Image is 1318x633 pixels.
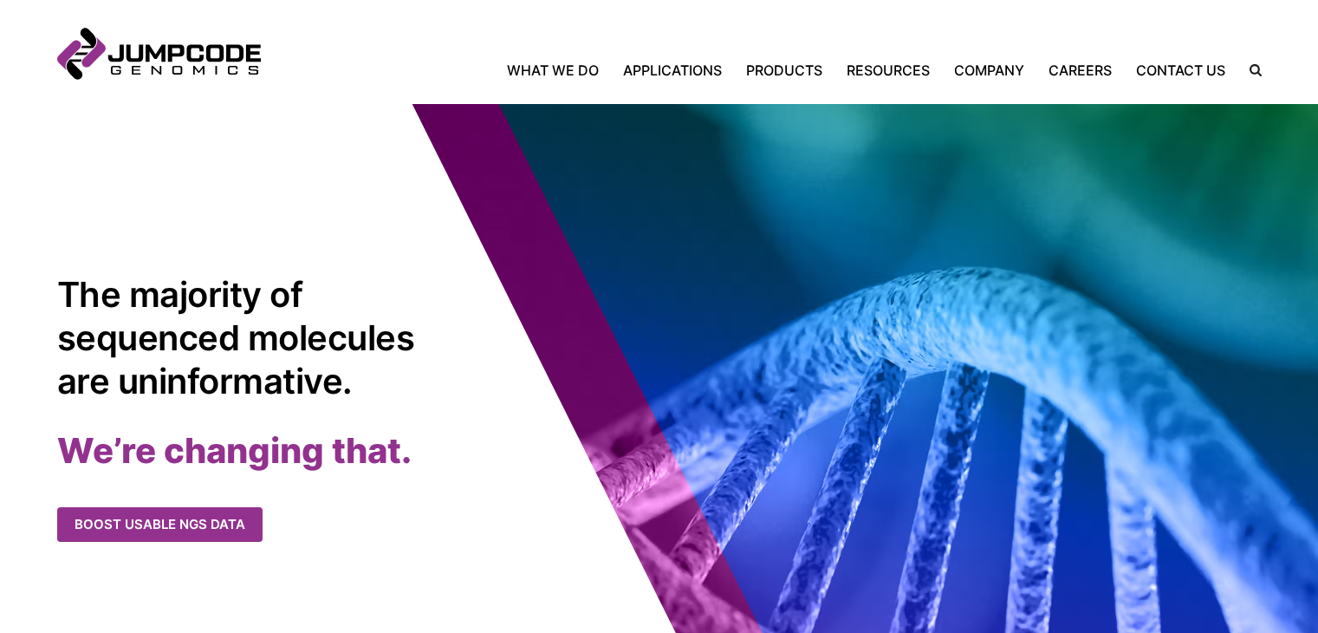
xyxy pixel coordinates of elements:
nav: Primary Navigation [261,60,1237,81]
a: What We Do [507,60,611,81]
a: Boost usable NGS data [57,507,263,543]
label: Search the site. [1237,64,1262,76]
a: Contact Us [1124,60,1237,81]
a: Company [942,60,1036,81]
a: Products [734,60,834,81]
a: Careers [1036,60,1124,81]
h1: The majority of sequenced molecules are uninformative. [57,273,425,403]
a: Resources [834,60,942,81]
h2: We’re changing that. [57,429,659,473]
a: Applications [611,60,734,81]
